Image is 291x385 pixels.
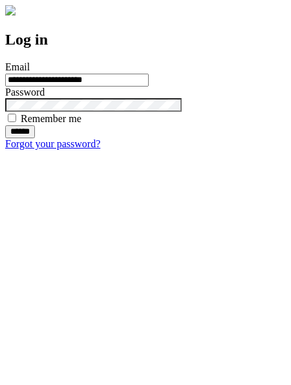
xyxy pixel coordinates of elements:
label: Password [5,87,45,98]
a: Forgot your password? [5,138,100,149]
label: Remember me [21,113,81,124]
label: Email [5,61,30,72]
img: logo-4e3dc11c47720685a147b03b5a06dd966a58ff35d612b21f08c02c0306f2b779.png [5,5,16,16]
h2: Log in [5,31,286,48]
